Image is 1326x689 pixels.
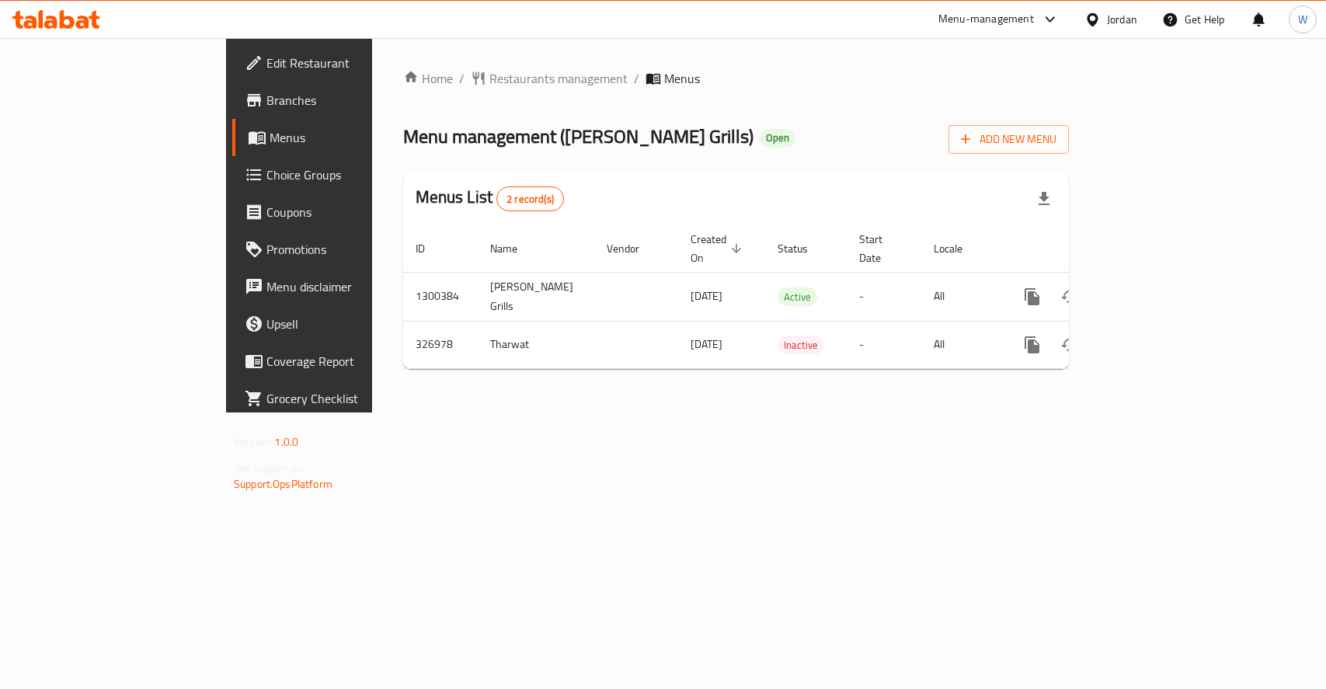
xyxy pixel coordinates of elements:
[778,336,824,354] span: Inactive
[607,239,660,258] span: Vendor
[1051,278,1088,315] button: Change Status
[1298,11,1307,28] span: W
[934,239,983,258] span: Locale
[232,119,447,156] a: Menus
[266,277,435,296] span: Menu disclaimer
[1051,326,1088,364] button: Change Status
[1107,11,1137,28] div: Jordan
[691,230,747,267] span: Created On
[232,305,447,343] a: Upsell
[234,458,305,478] span: Get support on:
[778,239,828,258] span: Status
[938,10,1034,29] div: Menu-management
[478,321,594,368] td: Tharwat
[232,231,447,268] a: Promotions
[234,474,332,494] a: Support.OpsPlatform
[778,336,824,354] div: Inactive
[847,321,921,368] td: -
[471,69,628,88] a: Restaurants management
[416,186,564,211] h2: Menus List
[266,91,435,110] span: Branches
[403,225,1175,369] table: enhanced table
[266,315,435,333] span: Upsell
[270,128,435,147] span: Menus
[266,240,435,259] span: Promotions
[778,287,817,306] div: Active
[403,69,1069,88] nav: breadcrumb
[691,334,722,354] span: [DATE]
[416,239,445,258] span: ID
[634,69,639,88] li: /
[232,343,447,380] a: Coverage Report
[760,129,795,148] div: Open
[847,272,921,321] td: -
[921,272,1001,321] td: All
[961,130,1056,149] span: Add New Menu
[232,82,447,119] a: Branches
[1001,225,1175,273] th: Actions
[921,321,1001,368] td: All
[266,203,435,221] span: Coupons
[266,389,435,408] span: Grocery Checklist
[1025,180,1063,217] div: Export file
[232,380,447,417] a: Grocery Checklist
[478,272,594,321] td: [PERSON_NAME] Grills
[1014,278,1051,315] button: more
[274,432,298,452] span: 1.0.0
[234,432,272,452] span: Version:
[664,69,700,88] span: Menus
[490,239,538,258] span: Name
[266,165,435,184] span: Choice Groups
[1014,326,1051,364] button: more
[459,69,465,88] li: /
[489,69,628,88] span: Restaurants management
[266,54,435,72] span: Edit Restaurant
[232,268,447,305] a: Menu disclaimer
[948,125,1069,154] button: Add New Menu
[266,352,435,371] span: Coverage Report
[760,131,795,144] span: Open
[496,186,564,211] div: Total records count
[497,192,563,207] span: 2 record(s)
[403,119,753,154] span: Menu management ( [PERSON_NAME] Grills )
[691,286,722,306] span: [DATE]
[232,193,447,231] a: Coupons
[232,156,447,193] a: Choice Groups
[778,288,817,306] span: Active
[859,230,903,267] span: Start Date
[232,44,447,82] a: Edit Restaurant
